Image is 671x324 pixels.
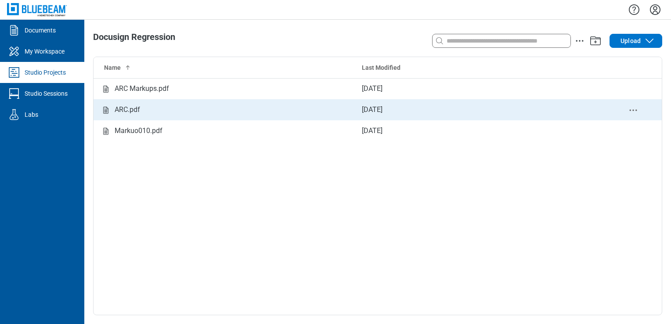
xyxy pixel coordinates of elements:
button: delete-context-menu [628,105,639,115]
button: Upload [610,34,662,48]
div: ARC Markups.pdf [115,83,169,94]
div: Last Modified [362,63,598,72]
button: action-menu [574,36,585,46]
div: Name [104,63,348,72]
svg: My Workspace [7,44,21,58]
td: [DATE] [355,78,605,99]
span: Docusign Regression [93,32,175,42]
div: My Workspace [25,47,65,56]
svg: Studio Projects [7,65,21,79]
svg: Studio Sessions [7,86,21,101]
table: Studio items table [94,57,662,141]
span: Upload [620,36,641,45]
svg: Documents [7,23,21,37]
button: Add [588,34,602,48]
div: Labs [25,110,38,119]
td: [DATE] [355,99,605,120]
div: Studio Sessions [25,89,68,98]
svg: Labs [7,108,21,122]
img: Bluebeam, Inc. [7,3,67,16]
button: Settings [648,2,662,17]
td: [DATE] [355,120,605,141]
div: Markuo010.pdf [115,126,162,137]
div: ARC.pdf [115,104,140,115]
div: Documents [25,26,56,35]
div: Studio Projects [25,68,66,77]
